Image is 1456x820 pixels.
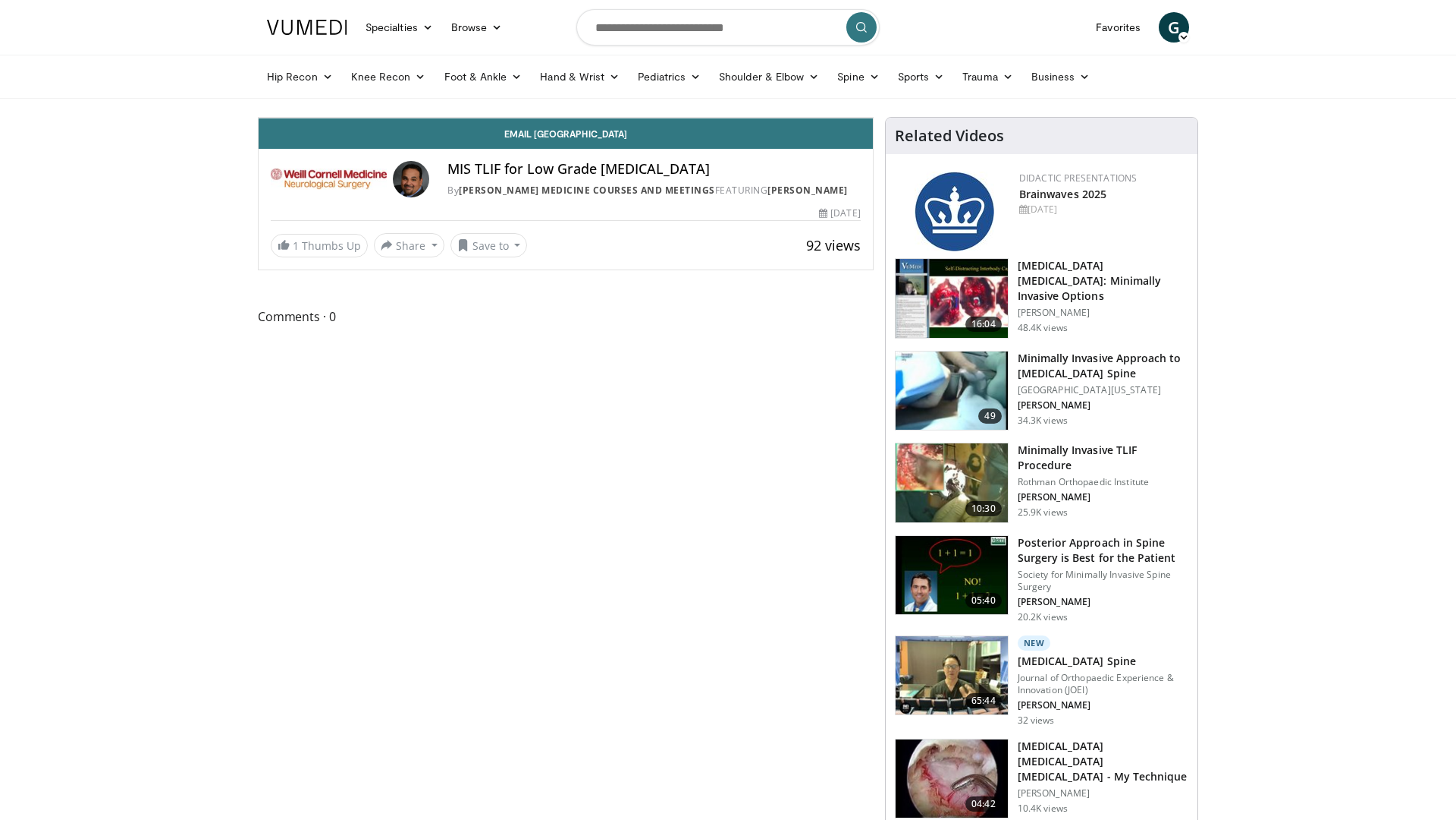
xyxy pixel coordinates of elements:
a: 05:40 Posterior Approach in Spine Surgery is Best for the Patient Society for Minimally Invasive ... [895,535,1188,623]
span: 05:40 [965,593,1002,608]
a: Specialties [356,12,442,43]
input: Search topics, interventions [576,9,880,46]
h3: Minimally Invasive TLIF Procedure [1018,443,1188,473]
a: Pediatrics [629,61,710,92]
img: 9f1438f7-b5aa-4a55-ab7b-c34f90e48e66.150x105_q85_crop-smart_upscale.jpg [896,259,1008,338]
p: 10.4K views [1018,803,1068,815]
p: [PERSON_NAME] [1018,787,1188,799]
a: Brainwaves 2025 [1019,187,1107,201]
p: [GEOGRAPHIC_DATA][US_STATE] [1018,384,1188,396]
span: Comments 0 [258,307,874,326]
a: Trauma [953,61,1022,92]
a: [PERSON_NAME] [767,184,848,197]
div: By FEATURING [447,184,860,197]
span: 49 [978,408,1001,424]
img: 38787_0000_3.png.150x105_q85_crop-smart_upscale.jpg [896,352,1008,430]
img: 24fc6d06-05ab-49be-9020-6cb578b60684.png.150x105_q85_autocrop_double_scale_upscale_version-0.2.jpg [915,172,994,251]
h3: Posterior Approach in Spine Surgery is Best for the Patient [1018,535,1188,566]
h3: Minimally Invasive Approach to [MEDICAL_DATA] Spine [1018,351,1188,381]
a: 49 Minimally Invasive Approach to [MEDICAL_DATA] Spine [GEOGRAPHIC_DATA][US_STATE] [PERSON_NAME] ... [895,351,1188,431]
p: 20.2K views [1018,611,1068,623]
p: 32 views [1018,714,1055,727]
p: Journal of Orthopaedic Experience & Innovation (JOEI) [1018,672,1188,696]
h3: [MEDICAL_DATA] [MEDICAL_DATA]: Minimally Invasive Options [1018,258,1188,304]
a: Business [1022,61,1100,92]
h4: Related Videos [895,127,1004,145]
a: Spine [828,61,888,92]
span: 92 views [806,236,861,254]
p: [PERSON_NAME] [1018,307,1188,319]
img: Avatar [393,161,429,197]
div: Didactic Presentations [1019,172,1185,185]
a: Shoulder & Elbow [710,61,828,92]
a: Email [GEOGRAPHIC_DATA] [259,118,873,149]
a: 65:44 New [MEDICAL_DATA] Spine Journal of Orthopaedic Experience & Innovation (JOEI) [PERSON_NAME... [895,635,1188,727]
a: Browse [442,12,512,43]
a: Foot & Ankle [435,61,532,92]
div: [DATE] [819,207,860,220]
a: G [1159,12,1189,43]
img: VuMedi Logo [267,20,347,35]
img: gaffar_3.png.150x105_q85_crop-smart_upscale.jpg [896,740,1008,818]
p: 34.3K views [1018,415,1068,427]
p: 48.4K views [1018,322,1068,334]
button: Share [374,233,444,257]
span: 1 [293,238,299,253]
p: New [1018,635,1051,651]
a: 1 Thumbs Up [271,234,368,257]
h4: MIS TLIF for Low Grade [MEDICAL_DATA] [447,161,860,178]
p: [PERSON_NAME] [1018,399,1188,412]
p: Society for Minimally Invasive Spine Surgery [1018,569,1188,593]
h3: [MEDICAL_DATA] [MEDICAL_DATA] [MEDICAL_DATA] - My Technique [1018,739,1188,784]
p: [PERSON_NAME] [1018,699,1188,711]
span: 65:44 [965,693,1002,708]
a: 10:30 Minimally Invasive TLIF Procedure Rothman Orthopaedic Institute [PERSON_NAME] 25.9K views [895,443,1188,523]
a: Hip Recon [258,61,342,92]
a: 04:42 [MEDICAL_DATA] [MEDICAL_DATA] [MEDICAL_DATA] - My Technique [PERSON_NAME] 10.4K views [895,739,1188,819]
a: Favorites [1087,12,1150,43]
p: Rothman Orthopaedic Institute [1018,476,1188,488]
p: [PERSON_NAME] [1018,596,1188,608]
button: Save to [450,233,528,257]
div: [DATE] [1019,203,1185,216]
a: Hand & Wrist [531,61,629,92]
img: ander_3.png.150x105_q85_crop-smart_upscale.jpg [896,443,1008,522]
a: 16:04 [MEDICAL_DATA] [MEDICAL_DATA]: Minimally Invasive Options [PERSON_NAME] 48.4K views [895,258,1188,339]
img: d9e34c5e-68d6-4bb1-861e-156277ede5ec.150x105_q85_crop-smart_upscale.jpg [896,636,1008,715]
p: [PERSON_NAME] [1018,491,1188,503]
a: Knee Recon [342,61,435,92]
img: Weill Cornell Medicine Courses and Meetings [271,161,387,197]
a: Sports [889,61,954,92]
img: 3b6f0384-b2b2-4baa-b997-2e524ebddc4b.150x105_q85_crop-smart_upscale.jpg [896,536,1008,615]
span: 10:30 [965,501,1002,516]
span: 16:04 [965,317,1002,332]
p: 25.9K views [1018,506,1068,519]
span: 04:42 [965,796,1002,812]
a: [PERSON_NAME] Medicine Courses and Meetings [459,184,715,197]
h3: [MEDICAL_DATA] Spine [1018,654,1188,669]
